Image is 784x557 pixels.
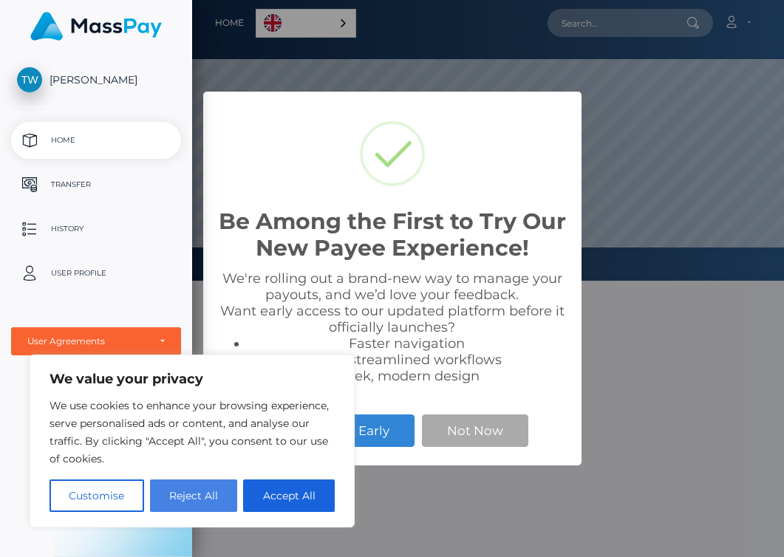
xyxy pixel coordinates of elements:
[17,129,175,151] p: Home
[30,12,162,41] img: MassPay
[11,73,181,86] span: [PERSON_NAME]
[218,208,567,262] h2: Be Among the First to Try Our New Payee Experience!
[17,218,175,240] p: History
[17,174,175,196] p: Transfer
[30,355,355,527] div: We value your privacy
[218,270,567,384] div: We're rolling out a brand-new way to manage your payouts, and we’d love your feedback. Want early...
[150,479,238,512] button: Reject All
[243,479,335,512] button: Accept All
[11,327,181,355] button: User Agreements
[50,479,144,512] button: Customise
[248,368,567,384] li: Sleek, modern design
[248,335,567,352] li: Faster navigation
[27,335,149,347] div: User Agreements
[422,414,528,447] button: Not Now
[17,262,175,284] p: User Profile
[248,352,567,368] li: More streamlined workflows
[50,370,335,388] p: We value your privacy
[50,397,335,468] p: We use cookies to enhance your browsing experience, serve personalised ads or content, and analys...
